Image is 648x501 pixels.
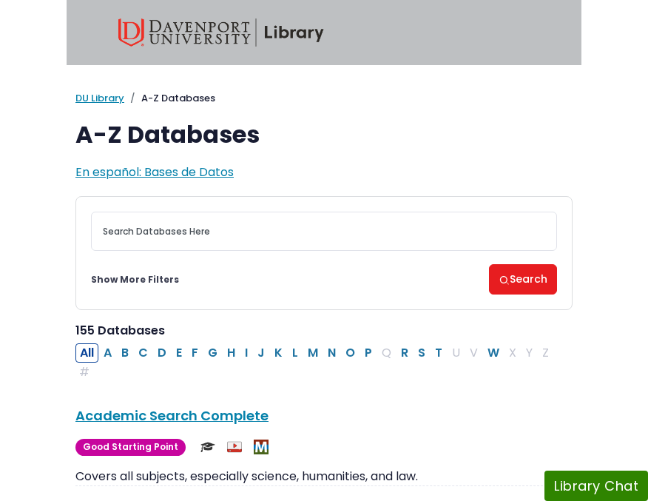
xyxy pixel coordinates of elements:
button: Filter Results D [153,343,171,363]
div: Alpha-list to filter by first letter of database name [75,344,555,380]
nav: breadcrumb [75,91,573,106]
button: Filter Results B [117,343,133,363]
button: Filter Results J [253,343,269,363]
h1: A-Z Databases [75,121,573,149]
button: Filter Results H [223,343,240,363]
button: Filter Results O [341,343,360,363]
button: Filter Results K [270,343,287,363]
button: Filter Results L [288,343,303,363]
button: Search [489,264,557,295]
a: En español: Bases de Datos [75,164,234,181]
input: Search database by title or keyword [91,212,557,251]
button: Filter Results F [187,343,203,363]
a: Show More Filters [91,273,179,286]
span: Good Starting Point [75,439,186,456]
button: Filter Results M [303,343,323,363]
img: Davenport University Library [118,19,324,47]
p: Covers all subjects, especially science, humanities, and law. [75,468,573,485]
img: Audio & Video [227,440,242,454]
button: Filter Results S [414,343,430,363]
button: Filter Results R [396,343,413,363]
button: Filter Results I [240,343,252,363]
button: All [75,343,98,363]
button: Filter Results T [431,343,447,363]
button: Library Chat [544,471,648,501]
li: A-Z Databases [124,91,215,106]
button: Filter Results A [99,343,116,363]
button: Filter Results C [134,343,152,363]
button: Filter Results W [483,343,504,363]
img: Scholarly or Peer Reviewed [200,440,215,454]
button: Filter Results E [172,343,186,363]
span: 155 Databases [75,322,165,339]
a: DU Library [75,91,124,105]
button: Filter Results N [323,343,340,363]
button: Filter Results G [203,343,222,363]
img: MeL (Michigan electronic Library) [254,440,269,454]
a: Academic Search Complete [75,406,269,425]
button: Filter Results P [360,343,377,363]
